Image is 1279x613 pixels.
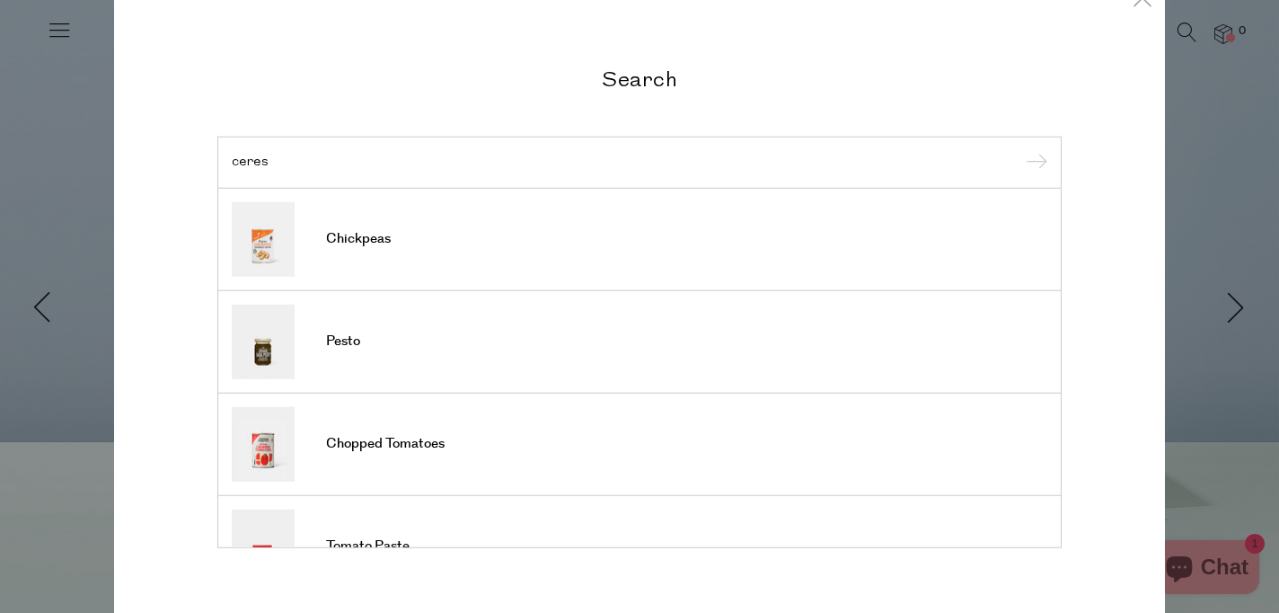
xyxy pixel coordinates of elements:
[232,406,295,481] img: Chopped Tomatoes
[217,66,1062,92] h2: Search
[326,435,445,453] span: Chopped Tomatoes
[232,304,1047,378] a: Pesto
[232,155,1047,169] input: Search
[232,509,1047,583] a: Tomato Paste
[232,304,295,378] img: Pesto
[326,333,360,351] span: Pesto
[232,406,1047,481] a: Chopped Tomatoes
[232,201,1047,276] a: Chickpeas
[326,537,410,555] span: Tomato Paste
[232,201,295,276] img: Chickpeas
[326,230,391,248] span: Chickpeas
[232,509,295,583] img: Tomato Paste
